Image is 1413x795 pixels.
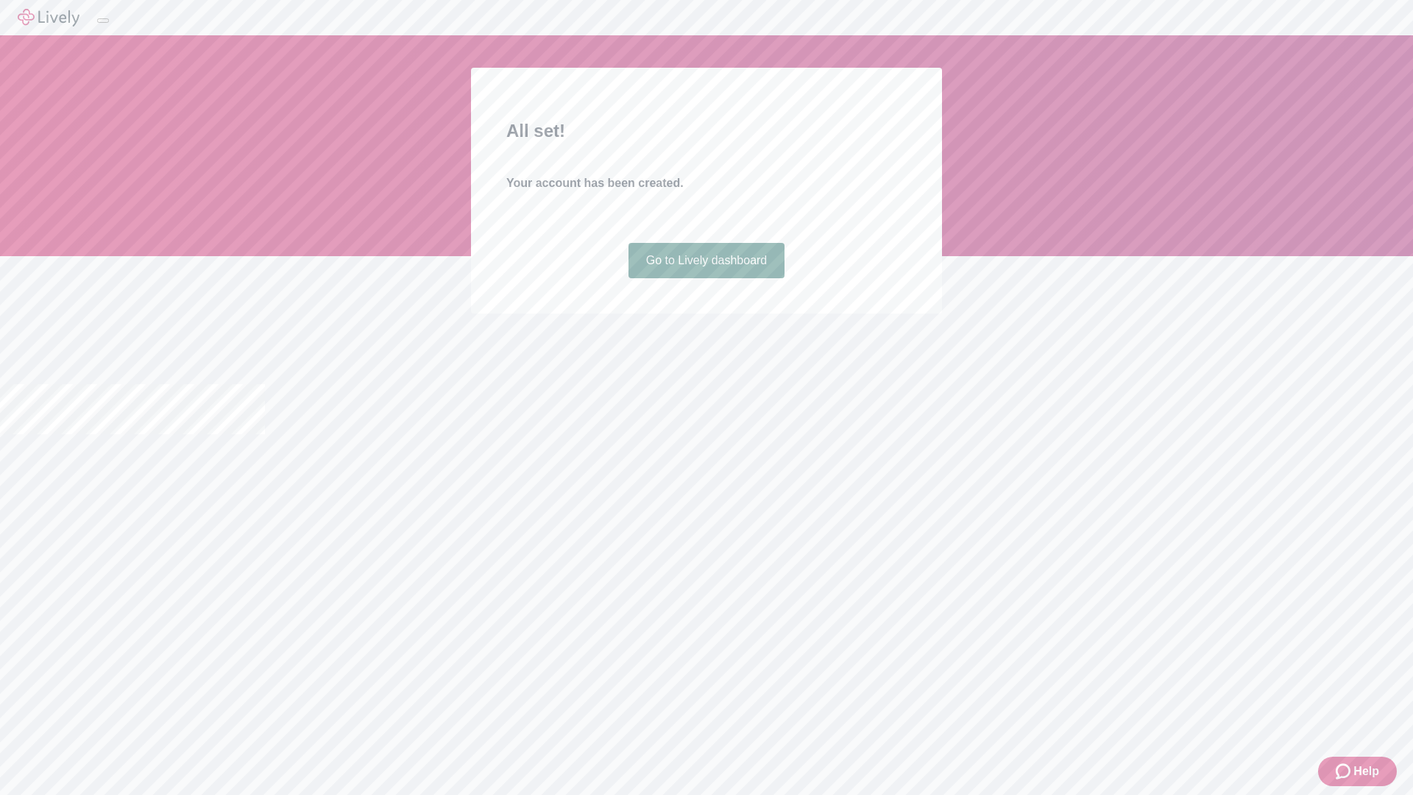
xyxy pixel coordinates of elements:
[97,18,109,23] button: Log out
[506,118,907,144] h2: All set!
[18,9,79,26] img: Lively
[1318,757,1397,786] button: Zendesk support iconHelp
[1336,763,1353,780] svg: Zendesk support icon
[506,174,907,192] h4: Your account has been created.
[1353,763,1379,780] span: Help
[628,243,785,278] a: Go to Lively dashboard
